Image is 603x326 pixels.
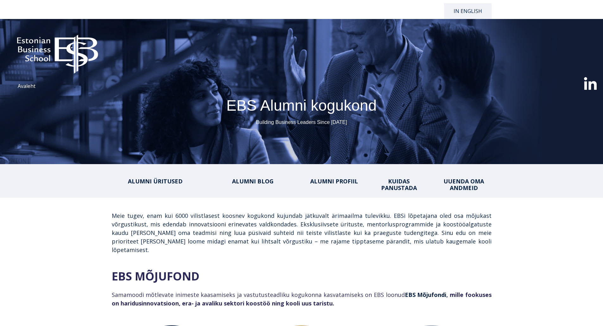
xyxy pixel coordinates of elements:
[584,77,597,90] img: linkedin-xxl
[405,291,447,298] a: Link EBS Mõjufondi
[444,3,492,19] a: In English
[112,270,492,283] h2: EBS MÕJUFOND
[112,291,492,307] strong: , mille fookuses on haridusinnovatsioon, era- ja avaliku sektori koostöö ning kooli uus taristu.
[112,291,492,307] span: Samamoodi mõtlevate inimeste kaasamiseks ja vastutusteadliku kogukonna kasvatamiseks on EBS loonud
[405,291,447,298] strong: EBS Mõjufondi
[381,177,417,192] a: KUIDAS PANUSTADA
[232,177,273,185] a: ALUMNI BLOG
[6,25,109,77] img: ebs_logo2016_white-1
[18,83,35,89] a: Avaleht
[310,177,358,185] a: ALUMNI PROFIIL
[256,120,347,125] span: Building Business Leaders Since [DATE]
[226,97,377,114] span: EBS Alumni kogukond
[443,177,484,192] a: UUENDA OMA ANDMEID
[112,212,492,254] span: Meie tugev, enam kui 6000 vilistlasest koosnev kogukond kujundab jätkuvalt ärimaailma tulevikku. ...
[128,177,183,185] a: ALUMNI ÜRITUSED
